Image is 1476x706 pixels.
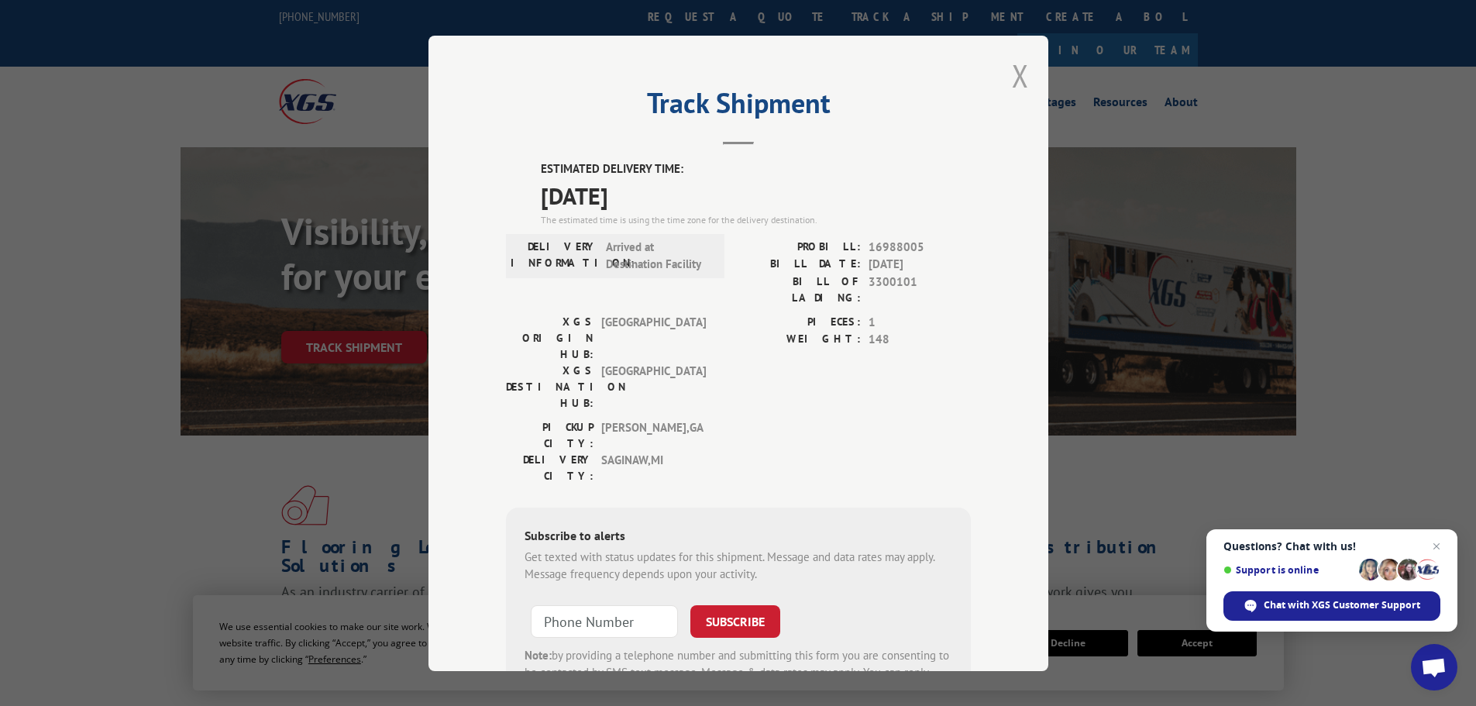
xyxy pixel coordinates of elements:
div: Get texted with status updates for this shipment. Message and data rates may apply. Message frequ... [525,548,952,583]
label: BILL OF LADING: [738,273,861,305]
label: XGS ORIGIN HUB: [506,313,593,362]
label: DELIVERY CITY: [506,451,593,484]
label: ESTIMATED DELIVERY TIME: [541,160,971,178]
span: Arrived at Destination Facility [606,238,710,273]
span: 1 [869,313,971,331]
span: 16988005 [869,238,971,256]
label: PICKUP CITY: [506,418,593,451]
div: The estimated time is using the time zone for the delivery destination. [541,212,971,226]
label: PIECES: [738,313,861,331]
span: Support is online [1223,564,1354,576]
span: [PERSON_NAME] , GA [601,418,706,451]
div: Subscribe to alerts [525,525,952,548]
label: DELIVERY INFORMATION: [511,238,598,273]
span: [GEOGRAPHIC_DATA] [601,313,706,362]
span: 148 [869,331,971,349]
strong: Note: [525,647,552,662]
span: Questions? Chat with us! [1223,540,1440,553]
button: Close modal [1012,55,1029,96]
span: [DATE] [869,256,971,274]
label: PROBILL: [738,238,861,256]
span: [GEOGRAPHIC_DATA] [601,362,706,411]
span: Chat with XGS Customer Support [1264,598,1420,612]
input: Phone Number [531,604,678,637]
span: 3300101 [869,273,971,305]
span: SAGINAW , MI [601,451,706,484]
h2: Track Shipment [506,92,971,122]
button: SUBSCRIBE [690,604,780,637]
span: [DATE] [541,177,971,212]
span: Chat with XGS Customer Support [1223,591,1440,621]
a: Open chat [1411,644,1457,691]
label: WEIGHT: [738,331,861,349]
div: by providing a telephone number and submitting this form you are consenting to be contacted by SM... [525,646,952,699]
label: XGS DESTINATION HUB: [506,362,593,411]
label: BILL DATE: [738,256,861,274]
